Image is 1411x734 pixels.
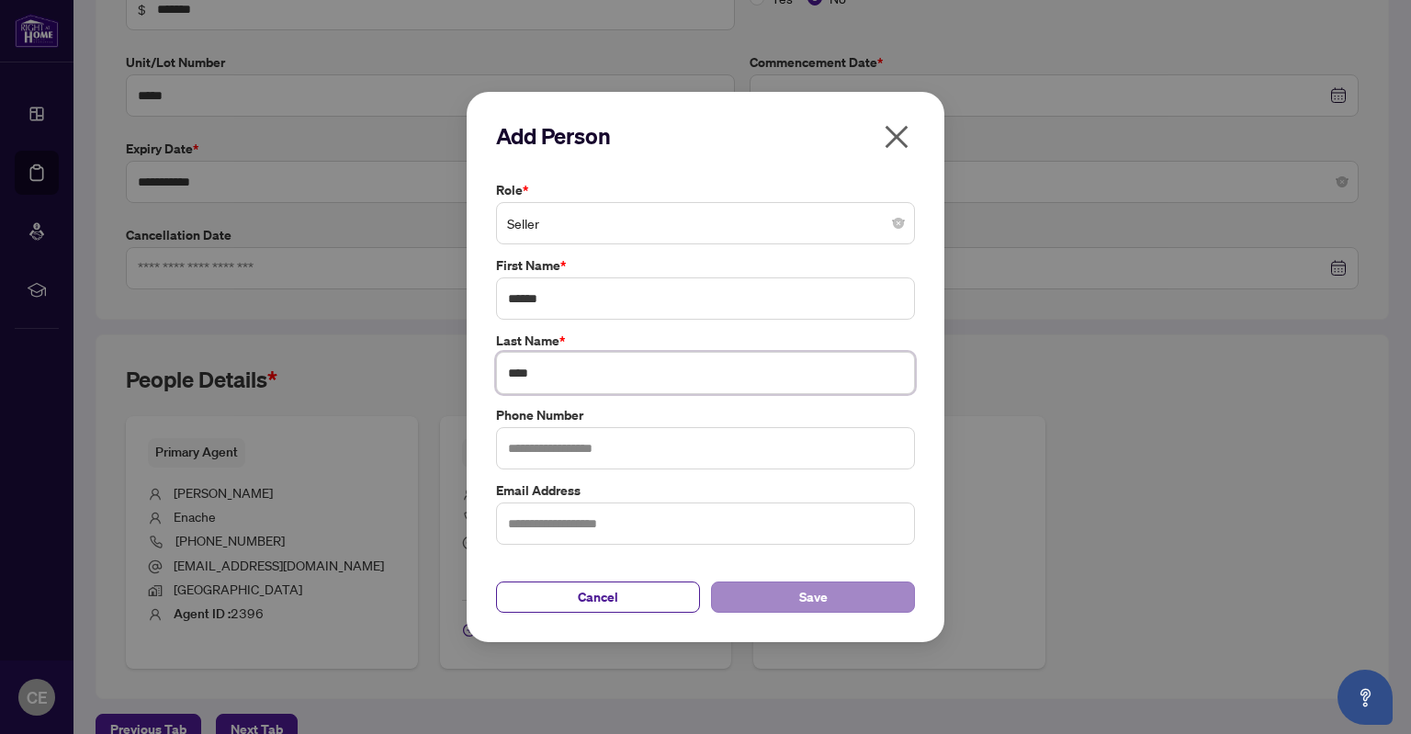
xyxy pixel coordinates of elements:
[496,582,700,613] button: Cancel
[1338,670,1393,725] button: Open asap
[578,582,618,612] span: Cancel
[496,480,915,501] label: Email Address
[799,582,828,612] span: Save
[507,206,904,241] span: Seller
[711,582,915,613] button: Save
[496,255,915,276] label: First Name
[496,121,915,151] h2: Add Person
[893,218,904,229] span: close-circle
[496,331,915,351] label: Last Name
[496,405,915,425] label: Phone Number
[496,180,915,200] label: Role
[882,122,911,152] span: close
